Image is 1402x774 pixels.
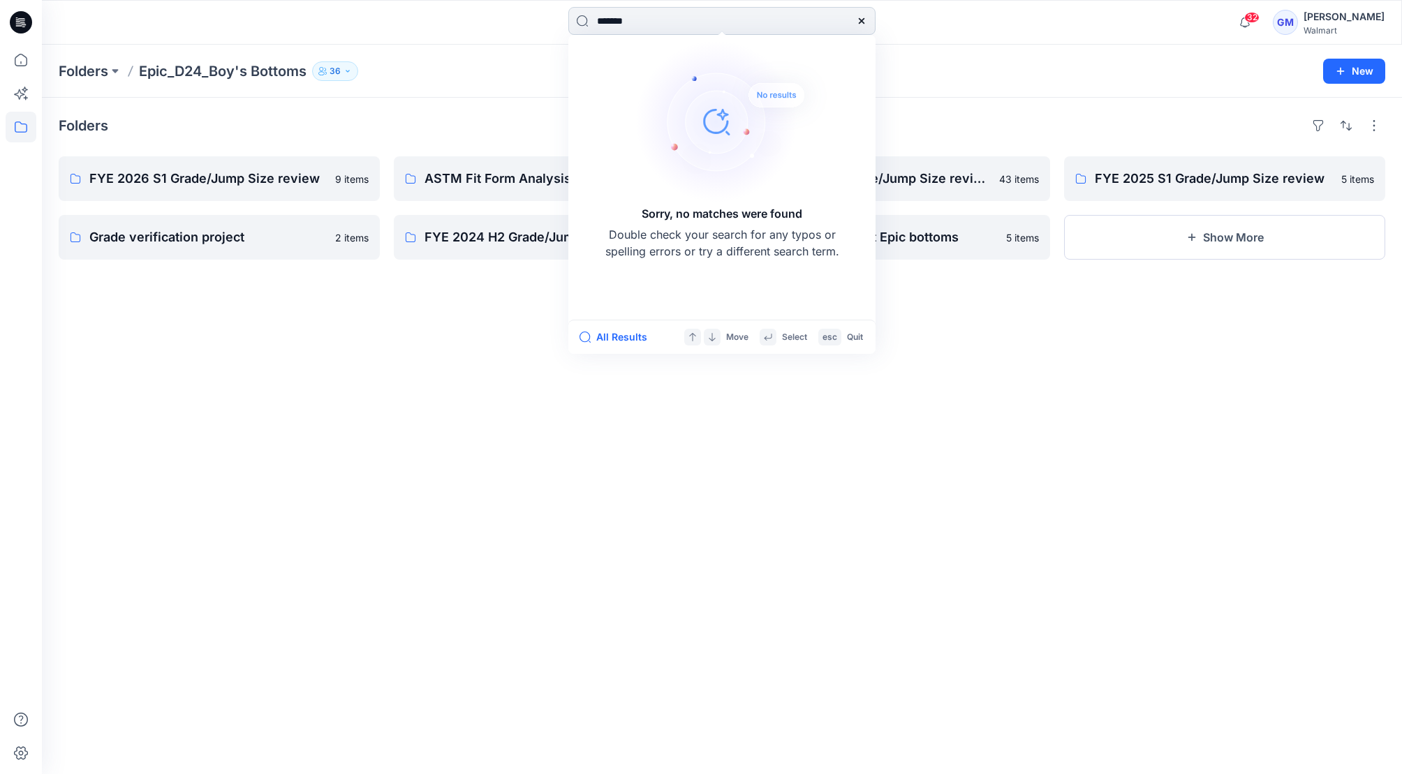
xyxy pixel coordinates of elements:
[139,61,307,81] p: Epic_D24_Boy's Bottoms
[642,205,802,222] h5: Sorry, no matches were found
[726,330,748,345] p: Move
[760,228,998,247] p: block development Epic bottoms
[1304,25,1385,36] div: Walmart
[312,61,358,81] button: 36
[729,156,1050,201] a: FYE 2025 S3 Grade/Jump Size review43 items
[335,230,369,245] p: 2 items
[580,329,656,345] button: All Results
[394,215,715,260] a: FYE 2024 H2 Grade/Jump Size review Epic Bottoms33 items
[999,172,1039,186] p: 43 items
[425,169,662,188] p: ASTM Fit Form Analysis Boys - Epic
[59,156,380,201] a: FYE 2026 S1 Grade/Jump Size review9 items
[1244,12,1260,23] span: 32
[59,117,108,134] h4: Folders
[394,156,715,201] a: ASTM Fit Form Analysis Boys - Epic6 items
[89,228,327,247] p: Grade verification project
[1064,215,1385,260] button: Show More
[1095,169,1333,188] p: FYE 2025 S1 Grade/Jump Size review
[729,215,1050,260] a: block development Epic bottoms5 items
[1064,156,1385,201] a: FYE 2025 S1 Grade/Jump Size review5 items
[335,172,369,186] p: 9 items
[425,228,656,247] p: FYE 2024 H2 Grade/Jump Size review Epic Bottoms
[1273,10,1298,35] div: GM
[822,330,837,345] p: esc
[847,330,863,345] p: Quit
[330,64,341,79] p: 36
[635,38,831,205] img: Sorry, no matches were found
[1341,172,1374,186] p: 5 items
[1006,230,1039,245] p: 5 items
[59,61,108,81] a: Folders
[603,226,841,260] p: Double check your search for any typos or spelling errors or try a different search term.
[1323,59,1385,84] button: New
[89,169,327,188] p: FYE 2026 S1 Grade/Jump Size review
[59,215,380,260] a: Grade verification project2 items
[1304,8,1385,25] div: [PERSON_NAME]
[782,330,807,345] p: Select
